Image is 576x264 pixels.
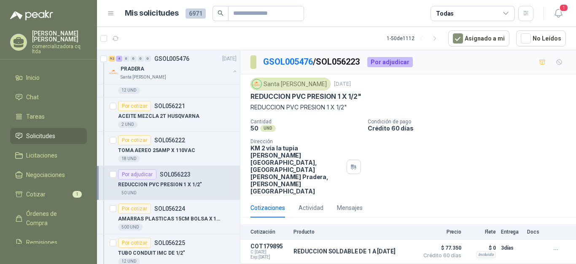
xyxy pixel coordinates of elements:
a: Inicio [10,70,87,86]
p: 50 [250,125,258,132]
div: 2 UND [118,121,137,128]
a: GSOL005476 [263,57,313,67]
p: Cantidad [250,119,361,125]
img: Company Logo [252,79,261,89]
p: SOL056224 [154,206,185,212]
img: Company Logo [109,67,119,77]
span: Cotizar [26,190,46,199]
span: Solicitudes [26,131,55,141]
p: SOL056223 [160,171,191,177]
p: SOL056222 [154,137,185,143]
div: Por cotizar [118,238,151,248]
span: Crédito 60 días [419,253,461,258]
div: Incluido [476,251,496,258]
p: TUBO CONDUIT IMC DE 1/2" [118,249,185,257]
div: Por adjudicar [367,57,413,67]
h1: Mis solicitudes [125,7,179,19]
p: [DATE] [222,55,237,63]
a: Órdenes de Compra [10,206,87,231]
p: Flete [466,229,496,235]
a: Remisiones [10,234,87,250]
div: 4 [116,56,122,62]
div: Por cotizar [118,204,151,214]
a: Por cotizarSOL056224AMARRAS PLASTICAS 15CM BOLSA X 100 UND500 UND [97,200,240,234]
span: 1 [559,4,568,12]
p: REDUCCION SOLDABLE DE 1 A [DATE] [293,248,396,255]
a: 92 4 0 0 0 0 GSOL005476[DATE] Company LogoPRADERASanta [PERSON_NAME] [109,54,238,81]
p: Precio [419,229,461,235]
a: Tareas [10,109,87,125]
div: 0 [137,56,144,62]
div: 1 - 50 de 1112 [387,32,441,45]
span: Inicio [26,73,40,82]
p: REDUCCION PVC PRESION 1 X 1/2" [250,92,361,101]
p: SOL056225 [154,240,185,246]
div: 500 UND [118,224,143,231]
p: REDUCCION PVC PRESION 1 X 1/2" [118,181,202,189]
p: Dirección [250,139,343,144]
div: Todas [436,9,454,18]
img: Logo peakr [10,10,53,20]
p: Entrega [501,229,522,235]
a: Por cotizarSOL056222TOMA AEREO 25AMP X 110VAC18 UND [97,132,240,166]
a: Chat [10,89,87,105]
button: No Leídos [516,30,566,46]
a: Por cotizarSOL056221ACEITE MEZCLA 2T HUSQVARNA2 UND [97,98,240,132]
span: 1 [73,191,82,198]
span: $ 77.350 [419,243,461,253]
div: Por cotizar [118,135,151,145]
p: SOL056221 [154,103,185,109]
p: COT179895 [250,243,288,250]
p: AMARRAS PLASTICAS 15CM BOLSA X 100 UND [118,215,223,223]
p: Docs [527,229,544,235]
p: GSOL005476 [154,56,189,62]
a: Solicitudes [10,128,87,144]
a: Negociaciones [10,167,87,183]
span: C: [DATE] [250,250,288,255]
p: ACEITE MEZCLA 2T HUSQVARNA [118,112,199,120]
p: TOMA AEREO 25AMP X 110VAC [118,147,195,155]
div: Mensajes [337,203,363,212]
a: Cotizar1 [10,186,87,202]
span: Tareas [26,112,45,121]
div: 0 [123,56,129,62]
p: PRADERA [121,65,144,73]
button: Asignado a mi [448,30,509,46]
a: Por adjudicarSOL056223REDUCCION PVC PRESION 1 X 1/2"50 UND [97,166,240,200]
div: Por cotizar [118,101,151,111]
p: $ 0 [466,243,496,253]
p: Crédito 60 días [368,125,573,132]
div: Santa [PERSON_NAME] [250,78,331,90]
div: UND [260,125,276,132]
div: 0 [130,56,137,62]
div: Cotizaciones [250,203,285,212]
p: / SOL056223 [263,55,361,68]
p: [DATE] [334,80,351,88]
p: REDUCCION PVC PRESION 1 X 1/2" [250,103,566,112]
span: Negociaciones [26,170,65,180]
p: [PERSON_NAME] [PERSON_NAME] [32,30,87,42]
div: Actividad [299,203,323,212]
span: Exp: [DATE] [250,255,288,260]
span: Licitaciones [26,151,57,160]
div: 18 UND [118,155,140,162]
div: 92 [109,56,115,62]
span: search [218,10,223,16]
p: Producto [293,229,414,235]
button: 1 [551,6,566,21]
p: 3 días [501,243,522,253]
div: 50 UND [118,190,140,196]
span: Chat [26,93,39,102]
span: Órdenes de Compra [26,209,79,228]
span: Remisiones [26,238,57,247]
p: KM 2 vía la tupia [PERSON_NAME][GEOGRAPHIC_DATA], [GEOGRAPHIC_DATA][PERSON_NAME] Pradera , [PERSO... [250,144,343,195]
p: comercializadora cq ltda [32,44,87,54]
p: Cotización [250,229,288,235]
span: 6971 [186,8,206,19]
div: Por adjudicar [118,169,156,180]
div: 12 UND [118,87,140,94]
div: 0 [145,56,151,62]
p: Condición de pago [368,119,573,125]
a: Licitaciones [10,147,87,163]
p: Santa [PERSON_NAME] [121,74,166,81]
